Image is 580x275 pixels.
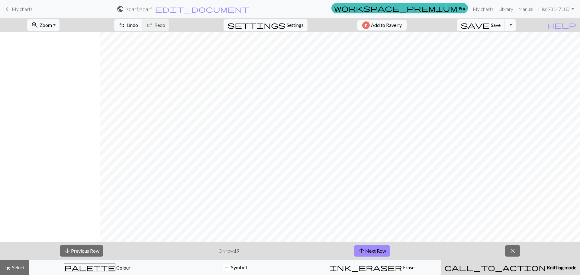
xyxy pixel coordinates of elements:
span: save [461,21,490,29]
a: Manual [516,3,536,15]
span: undo [118,21,125,29]
button: Erase [303,260,441,275]
a: My charts [4,4,33,14]
span: Save [491,22,501,28]
a: Hiso93147180 [536,3,576,15]
h2: scarf / scarf [126,5,152,12]
button: Next Row [354,245,390,257]
a: Library [496,3,516,15]
span: close [509,247,516,255]
button: P Symbol [166,260,304,275]
span: call_to_action [444,263,546,272]
span: keyboard_arrow_left [4,5,11,13]
span: settings [227,21,285,29]
span: Symbol [230,264,247,270]
span: My charts [12,6,33,12]
span: Zoom [40,22,52,28]
span: Colour [115,265,130,270]
button: Undo [114,19,142,31]
p: On row [218,247,239,254]
button: Zoom [27,19,60,31]
button: Add to Ravelry [357,20,407,30]
span: Add to Ravelry [371,21,402,29]
div: P [223,264,230,271]
button: Colour [29,260,166,275]
span: Undo [127,22,138,28]
span: workspace_premium [334,4,457,12]
img: Ravelry [362,21,370,29]
span: Erase [402,264,414,270]
span: arrow_upward [358,247,365,255]
button: Save [457,19,505,31]
a: Pro [331,3,468,13]
span: zoom_in [31,21,38,29]
span: edit_document [155,5,249,13]
span: palette [64,263,115,272]
span: Settings [287,21,304,29]
span: Select [11,264,25,270]
button: Knitting mode [441,260,580,275]
button: SettingsSettings [224,19,308,31]
span: public [117,5,124,13]
span: help [547,21,576,29]
span: highlight_alt [4,263,11,272]
a: My charts [470,3,496,15]
span: Knitting mode [546,264,576,270]
span: arrow_downward [64,247,71,255]
i: Settings [227,21,285,29]
span: ink_eraser [330,263,402,272]
strong: 19 [234,248,239,254]
button: Previous Row [60,245,103,257]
